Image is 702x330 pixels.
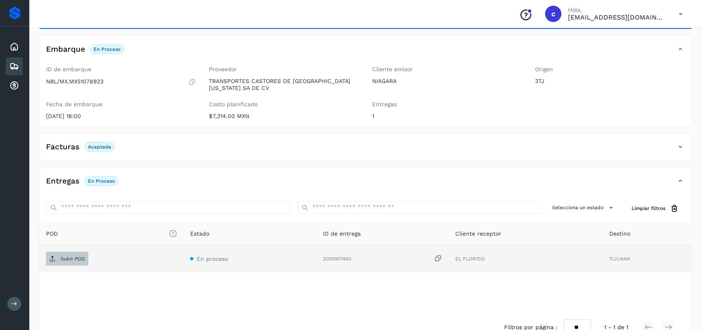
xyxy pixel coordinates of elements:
label: Costo planificado [209,101,360,108]
td: TIJUANA [603,245,692,272]
div: Cuentas por cobrar [6,77,23,95]
label: Origen [535,66,686,73]
p: NIAGARA [372,78,522,85]
p: 3TJ [535,78,686,85]
label: ID de embarque [46,66,196,73]
div: Inicio [6,38,23,56]
td: EL FLORIDO [449,245,603,272]
label: Cliente emisor [372,66,522,73]
span: Destino [609,229,630,238]
p: En proceso [88,178,115,184]
p: $7,314.00 MXN [209,113,360,120]
p: Hola, [568,7,666,13]
div: EntregasEn proceso [39,174,692,195]
div: FacturasAceptada [39,140,692,160]
span: POD [46,229,177,238]
p: cuentasespeciales8_met@castores.com.mx [568,13,666,21]
div: Embarques [6,57,23,75]
button: Limpiar filtros [625,201,685,216]
p: NBL/MX.MX51078923 [46,78,103,85]
h4: Embarque [46,45,85,54]
span: Limpiar filtros [632,205,665,212]
h4: Entregas [46,177,79,186]
span: ID de entrega [323,229,361,238]
p: Subir POD [61,256,85,262]
p: En proceso [94,46,121,52]
p: [DATE] 18:00 [46,113,196,120]
div: EmbarqueEn proceso [39,42,692,63]
h4: Facturas [46,142,79,152]
button: Subir POD [46,252,88,266]
span: En proceso [197,256,228,262]
label: Fecha de embarque [46,101,196,108]
button: Selecciona un estado [549,201,619,214]
span: Cliente receptor [455,229,501,238]
span: Estado [190,229,209,238]
p: TRANSPORTES CASTORES DE [GEOGRAPHIC_DATA][US_STATE] SA DE CV [209,78,360,92]
p: 1 [372,113,522,120]
label: Entregas [372,101,522,108]
label: Proveedor [209,66,360,73]
div: 3000007450 [323,254,443,263]
p: Aceptada [88,144,111,150]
